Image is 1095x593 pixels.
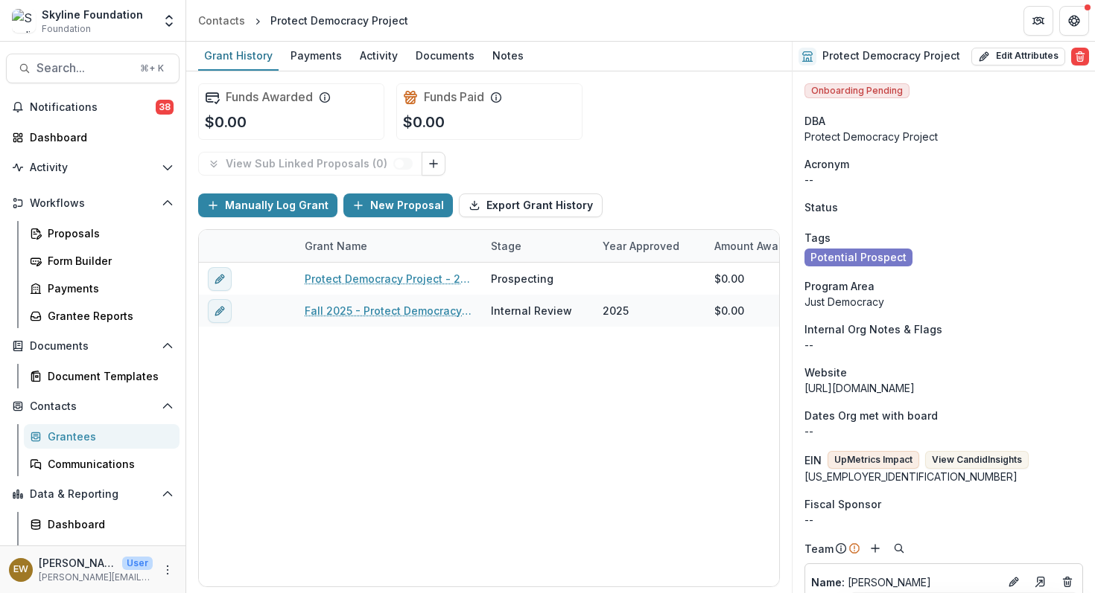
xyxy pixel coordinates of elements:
nav: breadcrumb [192,10,414,31]
button: Edit Attributes [971,48,1065,65]
button: Open Contacts [6,394,180,418]
div: Grantee Reports [48,308,168,324]
div: Stage [482,238,530,254]
span: Dates Org met with board [804,408,938,423]
a: Advanced Analytics [24,539,180,564]
span: Program Area [804,278,875,294]
div: Year approved [594,230,705,262]
button: Partners [1023,6,1053,36]
div: [US_EMPLOYER_IDENTIFICATION_NUMBER] [804,469,1083,484]
div: Protect Democracy Project [270,13,408,28]
div: Prospecting [491,271,553,286]
a: Payments [24,276,180,301]
button: Open Documents [6,334,180,358]
button: Search... [6,54,180,83]
p: Just Democracy [804,294,1083,310]
button: edit [208,267,232,291]
span: Search... [36,61,131,75]
span: Contacts [30,400,156,413]
button: View CandidInsights [925,451,1029,469]
a: Fall 2025 - Protect Democracy - New Application [305,303,473,318]
button: Open entity switcher [159,6,180,36]
span: Activity [30,161,156,174]
div: Document Templates [48,368,168,384]
span: Internal Org Notes & Flags [804,321,942,337]
div: Proposals [48,225,168,241]
div: Payments [48,281,168,296]
button: View Sub Linked Proposals (0) [198,152,422,176]
div: Form Builder [48,253,168,269]
a: Grantees [24,424,180,449]
div: -- [804,512,1083,528]
div: Grant Name [296,230,482,262]
p: [PERSON_NAME] [811,574,999,590]
h2: Funds Paid [424,90,484,104]
a: Protect Democracy Project - 2025 - New Application [305,271,473,286]
img: Skyline Foundation [12,9,36,33]
button: New Proposal [343,193,453,217]
span: Documents [30,340,156,353]
a: Notes [486,42,530,71]
span: Data & Reporting [30,488,156,501]
p: [PERSON_NAME][EMAIL_ADDRESS][DOMAIN_NAME] [39,571,153,584]
button: Edit [1005,573,1023,591]
p: User [122,557,153,570]
a: Communications [24,452,180,476]
p: View Sub Linked Proposals ( 0 ) [226,158,393,170]
p: [PERSON_NAME] [39,555,116,571]
p: -- [804,337,1083,353]
span: Fiscal Sponsor [804,496,881,512]
div: Stage [482,230,594,262]
a: Dashboard [6,125,180,150]
span: Tags [804,230,831,246]
span: Workflows [30,197,156,210]
span: Name : [811,576,845,589]
div: Advanced Analytics [48,544,168,560]
div: Grantees [48,429,168,444]
div: Grant Name [296,238,376,254]
button: Open Data & Reporting [6,482,180,506]
a: Name: [PERSON_NAME] [811,574,999,590]
p: EIN [804,452,822,468]
button: Delete [1071,48,1089,65]
button: edit [208,299,232,323]
div: Amount Awarded [705,238,811,254]
a: Activity [354,42,404,71]
div: Eddie Whitfield [13,565,28,574]
a: Documents [410,42,480,71]
button: Get Help [1059,6,1089,36]
div: Activity [354,45,404,66]
div: Dashboard [48,516,168,532]
div: ⌘ + K [137,60,167,77]
a: Grant History [198,42,279,71]
button: Manually Log Grant [198,193,337,217]
div: Contacts [198,13,245,28]
div: Protect Democracy Project [804,129,1083,144]
button: Search [890,539,908,557]
button: More [159,561,177,579]
a: Proposals [24,221,180,246]
div: Dashboard [30,129,168,145]
span: Notifications [30,101,156,114]
div: Year approved [594,238,688,254]
div: $0.00 [714,271,744,286]
a: [URL][DOMAIN_NAME] [804,382,915,394]
p: -- [804,172,1083,187]
span: Potential Prospect [810,251,907,264]
span: Onboarding Pending [804,83,910,98]
span: 38 [156,100,174,115]
div: Grant History [198,45,279,66]
div: Amount Awarded [705,230,817,262]
div: Notes [486,45,530,66]
h2: Funds Awarded [226,90,313,104]
button: Open Activity [6,156,180,179]
a: Grantee Reports [24,304,180,328]
a: Form Builder [24,249,180,273]
a: Dashboard [24,512,180,536]
p: Team [804,541,834,557]
div: Documents [410,45,480,66]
